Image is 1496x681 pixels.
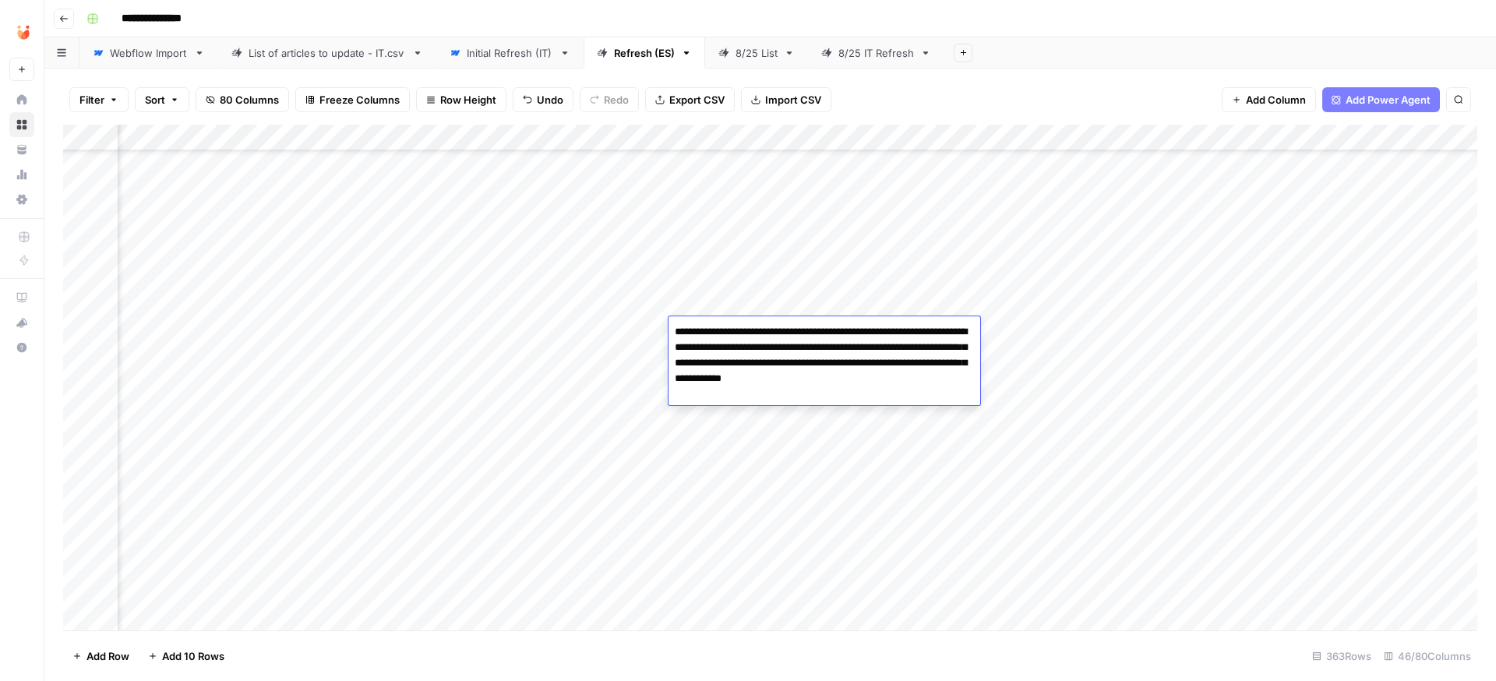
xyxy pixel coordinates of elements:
span: 80 Columns [220,92,279,108]
button: Redo [580,87,639,112]
button: 80 Columns [196,87,289,112]
button: Filter [69,87,129,112]
a: Browse [9,112,34,137]
a: Webflow Import [79,37,218,69]
span: Sort [145,92,165,108]
a: Home [9,87,34,112]
button: Sort [135,87,189,112]
img: Unobravo Logo [9,18,37,46]
button: Undo [513,87,573,112]
span: Export CSV [669,92,725,108]
div: Initial Refresh (IT) [467,45,553,61]
a: List of articles to update - IT.csv [218,37,436,69]
a: Initial Refresh (IT) [436,37,584,69]
button: Add Column [1222,87,1316,112]
a: Refresh (ES) [584,37,705,69]
div: Refresh (ES) [614,45,675,61]
div: What's new? [10,311,34,334]
button: What's new? [9,310,34,335]
button: Add 10 Rows [139,644,234,669]
span: Add Row [86,648,129,664]
span: Undo [537,92,563,108]
span: Add Column [1246,92,1306,108]
a: AirOps Academy [9,285,34,310]
button: Add Row [63,644,139,669]
span: Row Height [440,92,496,108]
button: Freeze Columns [295,87,410,112]
span: Redo [604,92,629,108]
a: 8/25 List [705,37,808,69]
span: Add 10 Rows [162,648,224,664]
div: 8/25 List [736,45,778,61]
button: Workspace: Unobravo [9,12,34,51]
div: 363 Rows [1306,644,1378,669]
span: Add Power Agent [1346,92,1431,108]
a: Your Data [9,137,34,162]
span: Freeze Columns [319,92,400,108]
button: Row Height [416,87,506,112]
a: Settings [9,187,34,212]
div: 46/80 Columns [1378,644,1477,669]
div: List of articles to update - IT.csv [249,45,406,61]
button: Add Power Agent [1322,87,1440,112]
span: Filter [79,92,104,108]
span: Import CSV [765,92,821,108]
div: Webflow Import [110,45,188,61]
div: 8/25 IT Refresh [838,45,914,61]
a: 8/25 IT Refresh [808,37,944,69]
button: Export CSV [645,87,735,112]
button: Import CSV [741,87,831,112]
button: Help + Support [9,335,34,360]
a: Usage [9,162,34,187]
